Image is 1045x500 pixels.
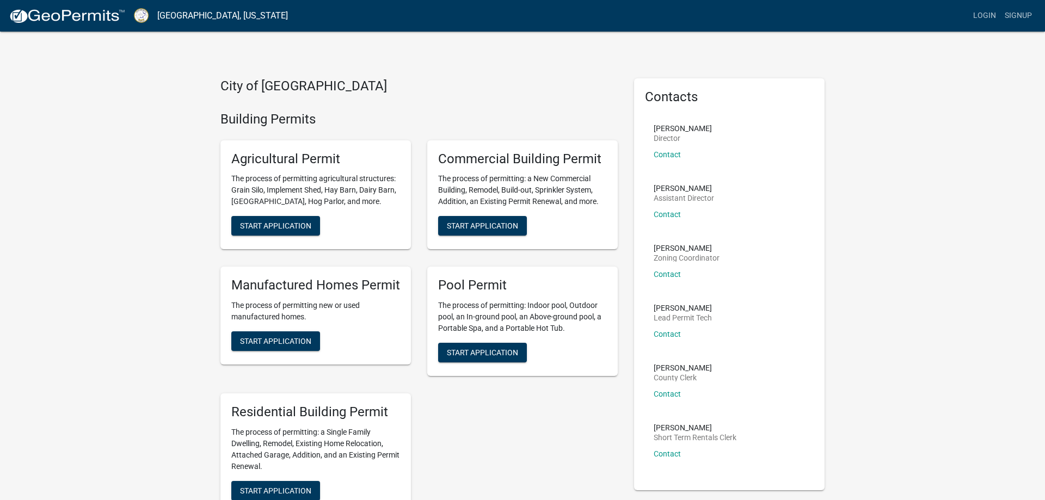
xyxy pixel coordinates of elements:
p: Lead Permit Tech [654,314,712,322]
p: The process of permitting: Indoor pool, Outdoor pool, an In-ground pool, an Above-ground pool, a ... [438,300,607,334]
a: Login [969,5,1000,26]
p: The process of permitting agricultural structures: Grain Silo, Implement Shed, Hay Barn, Dairy Ba... [231,173,400,207]
h5: Contacts [645,89,814,105]
span: Start Application [447,348,518,357]
img: Putnam County, Georgia [134,8,149,23]
p: [PERSON_NAME] [654,424,736,431]
a: Contact [654,390,681,398]
p: The process of permitting new or used manufactured homes. [231,300,400,323]
a: Contact [654,330,681,338]
a: Signup [1000,5,1036,26]
p: Director [654,134,712,142]
p: [PERSON_NAME] [654,125,712,132]
h5: Residential Building Permit [231,404,400,420]
h4: Building Permits [220,112,618,127]
a: Contact [654,210,681,219]
p: County Clerk [654,374,712,381]
h5: Manufactured Homes Permit [231,277,400,293]
p: [PERSON_NAME] [654,184,714,192]
a: Contact [654,270,681,279]
a: Contact [654,449,681,458]
a: [GEOGRAPHIC_DATA], [US_STATE] [157,7,288,25]
button: Start Application [438,216,527,236]
p: Short Term Rentals Clerk [654,434,736,441]
p: The process of permitting: a New Commercial Building, Remodel, Build-out, Sprinkler System, Addit... [438,173,607,207]
p: [PERSON_NAME] [654,244,720,252]
h4: City of [GEOGRAPHIC_DATA] [220,78,618,94]
h5: Agricultural Permit [231,151,400,167]
p: The process of permitting: a Single Family Dwelling, Remodel, Existing Home Relocation, Attached ... [231,427,400,472]
p: Zoning Coordinator [654,254,720,262]
h5: Commercial Building Permit [438,151,607,167]
h5: Pool Permit [438,277,607,293]
span: Start Application [240,337,311,345]
a: Contact [654,150,681,159]
span: Start Application [447,221,518,230]
button: Start Application [231,216,320,236]
p: [PERSON_NAME] [654,304,712,312]
button: Start Application [438,343,527,362]
span: Start Application [240,221,311,230]
button: Start Application [231,331,320,351]
span: Start Application [240,486,311,495]
p: Assistant Director [654,194,714,202]
p: [PERSON_NAME] [654,364,712,372]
